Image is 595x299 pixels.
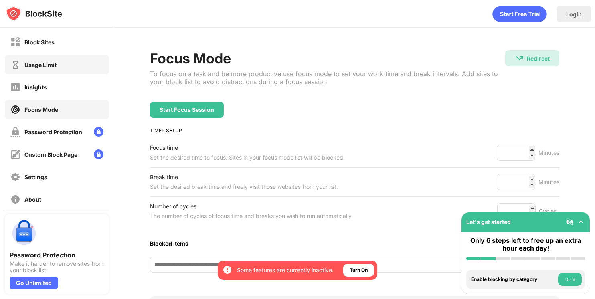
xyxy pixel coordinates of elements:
img: time-usage-off.svg [10,60,20,70]
img: lock-menu.svg [94,127,103,137]
div: Settings [24,174,47,180]
div: The number of cycles of focus time and breaks you wish to run automatically. [150,211,353,221]
button: Do it [558,273,582,286]
div: TIMER SETUP [150,127,559,133]
div: Block Sites [24,39,55,46]
div: Usage Limit [24,61,57,68]
div: Only 6 steps left to free up an extra hour each day! [466,237,585,252]
div: Cycles [539,206,559,216]
div: Focus Mode [24,106,58,113]
div: Turn On [350,266,368,274]
div: Password Protection [10,251,104,259]
img: insights-off.svg [10,82,20,92]
img: eye-not-visible.svg [566,218,574,226]
img: push-password-protection.svg [10,219,38,248]
div: Break time [150,172,338,182]
img: logo-blocksite.svg [6,6,62,22]
div: About [24,196,41,203]
div: Set the desired break time and freely visit those websites from your list. [150,182,338,192]
img: customize-block-page-off.svg [10,149,20,160]
div: Minutes [538,177,559,187]
div: Some features are currently inactive. [237,266,334,274]
div: Go Unlimited [10,277,58,289]
div: Login [566,11,582,18]
div: Redirect [527,55,550,62]
img: error-circle-white.svg [223,265,232,275]
div: Insights [24,84,47,91]
div: Password Protection [24,129,82,135]
div: Start Focus Session [160,107,214,113]
div: Let's get started [466,218,511,225]
div: Set the desired time to focus. Sites in your focus mode list will be blocked. [150,153,345,162]
div: To focus on a task and be more productive use focus mode to set your work time and break interval... [150,70,505,86]
div: Make it harder to remove sites from your block list [10,261,104,273]
div: Custom Block Page [24,151,77,158]
div: Focus time [150,143,345,153]
img: focus-on.svg [10,105,20,115]
div: Number of cycles [150,202,353,211]
img: settings-off.svg [10,172,20,182]
img: about-off.svg [10,194,20,204]
img: password-protection-off.svg [10,127,20,137]
div: Enable blocking by category [471,277,556,282]
div: Blocked Items [150,240,559,247]
div: Minutes [538,148,559,158]
div: Focus Mode [150,50,505,67]
img: block-off.svg [10,37,20,47]
div: animation [492,6,547,22]
img: omni-setup-toggle.svg [577,218,585,226]
img: lock-menu.svg [94,149,103,159]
